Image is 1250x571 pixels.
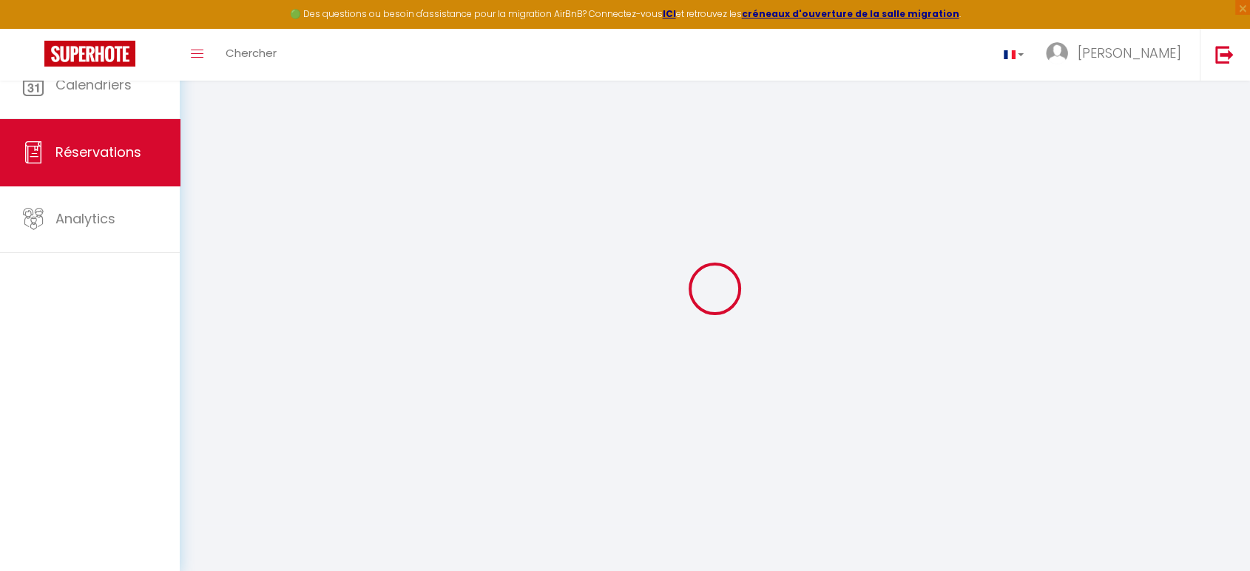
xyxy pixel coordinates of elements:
[1035,29,1200,81] a: ... [PERSON_NAME]
[55,143,141,161] span: Réservations
[12,6,56,50] button: Ouvrir le widget de chat LiveChat
[1078,44,1181,62] span: [PERSON_NAME]
[214,29,288,81] a: Chercher
[1215,45,1234,64] img: logout
[1046,42,1068,64] img: ...
[742,7,959,20] a: créneaux d'ouverture de la salle migration
[55,209,115,228] span: Analytics
[663,7,676,20] a: ICI
[55,75,132,94] span: Calendriers
[226,45,277,61] span: Chercher
[44,41,135,67] img: Super Booking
